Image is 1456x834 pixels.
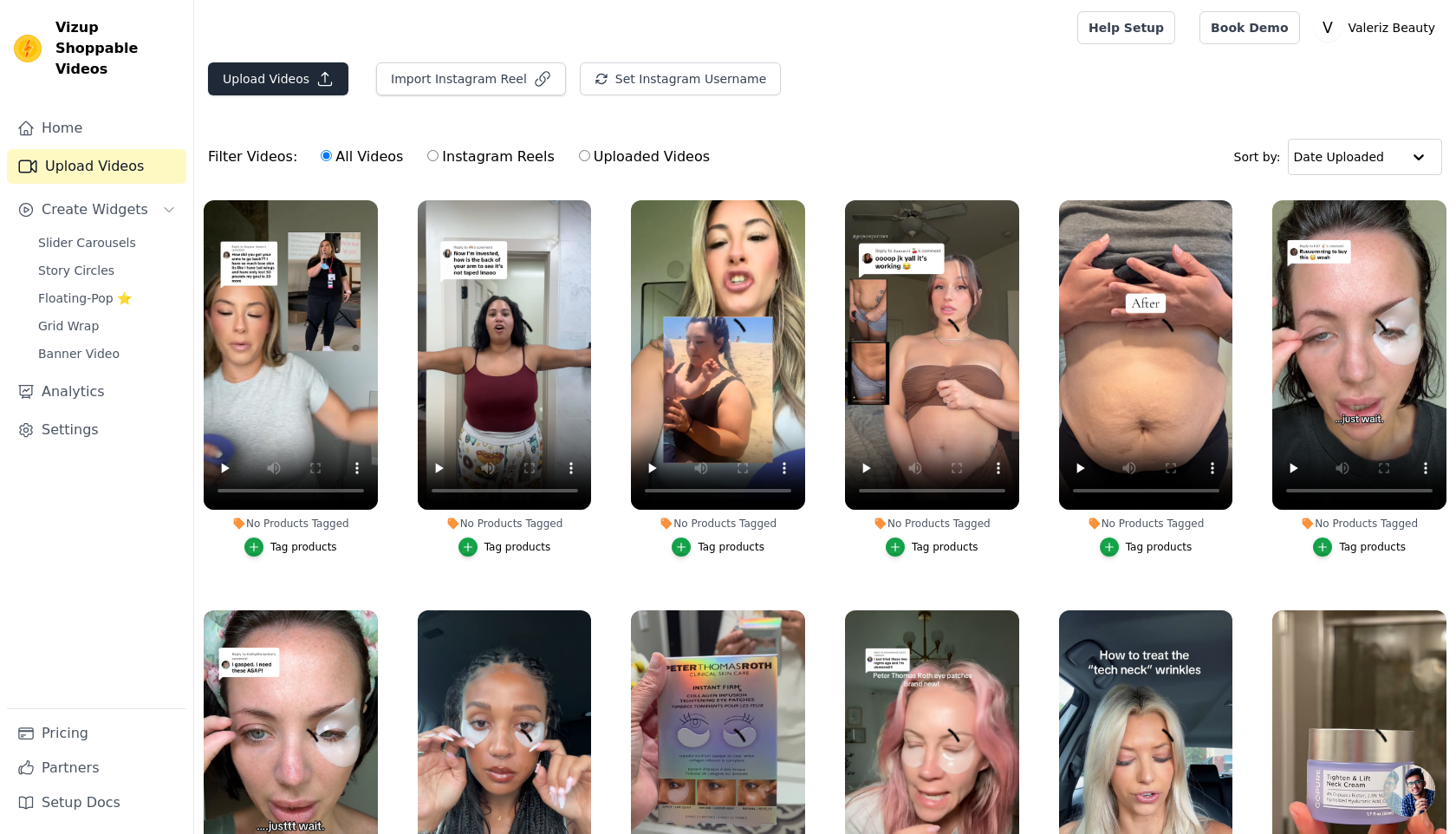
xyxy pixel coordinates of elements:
a: Floating-Pop ⭐ [28,286,186,310]
input: Uploaded Videos [579,150,590,161]
a: Slider Carousels [28,231,186,255]
label: Instagram Reels [426,146,555,168]
span: Story Circles [38,262,114,279]
a: Grid Wrap [28,314,186,338]
a: Home [7,111,186,146]
a: Settings [7,413,186,447]
input: Instagram Reels [427,150,439,161]
span: Banner Video [38,345,120,362]
span: Grid Wrap [38,317,99,335]
label: Uploaded Videos [578,146,711,168]
button: Set Instagram Username [580,62,781,95]
input: All Videos [321,150,332,161]
a: Book Demo [1199,11,1299,44]
div: Sort by: [1234,139,1443,175]
button: Tag products [244,538,337,557]
span: Slider Carousels [38,234,136,251]
div: No Products Tagged [631,517,805,531]
a: Upload Videos [7,149,186,184]
a: Setup Docs [7,785,186,820]
div: Tag products [1339,540,1406,554]
div: No Products Tagged [845,517,1019,531]
div: Tag products [270,540,337,554]
button: Tag products [1313,538,1406,557]
a: Partners [7,751,186,785]
div: Tag products [912,540,978,554]
div: Tag products [484,540,551,554]
div: No Products Tagged [418,517,592,531]
img: Vizup [14,35,42,62]
a: Analytics [7,375,186,409]
a: Story Circles [28,258,186,283]
div: No Products Tagged [204,517,378,531]
button: Import Instagram Reel [376,62,566,95]
div: No Products Tagged [1272,517,1446,531]
a: Help Setup [1077,11,1175,44]
span: Floating-Pop ⭐ [38,290,132,307]
div: Tag products [698,540,764,554]
a: Banner Video [28,342,186,366]
div: Tag products [1126,540,1193,554]
button: Tag products [458,538,551,557]
button: Tag products [886,538,978,557]
button: Tag products [1100,538,1193,557]
a: Pricing [7,716,186,751]
div: Open chat [1383,765,1435,817]
div: No Products Tagged [1059,517,1233,531]
button: Upload Videos [208,62,348,95]
p: Valeriz Beauty [1342,12,1442,43]
button: V Valeriz Beauty [1314,12,1442,43]
button: Tag products [672,538,764,557]
button: Create Widgets [7,192,186,227]
text: V [1323,19,1333,36]
label: All Videos [320,146,404,168]
span: Vizup Shoppable Videos [55,17,179,80]
div: Filter Videos: [208,137,719,177]
span: Create Widgets [42,199,148,220]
